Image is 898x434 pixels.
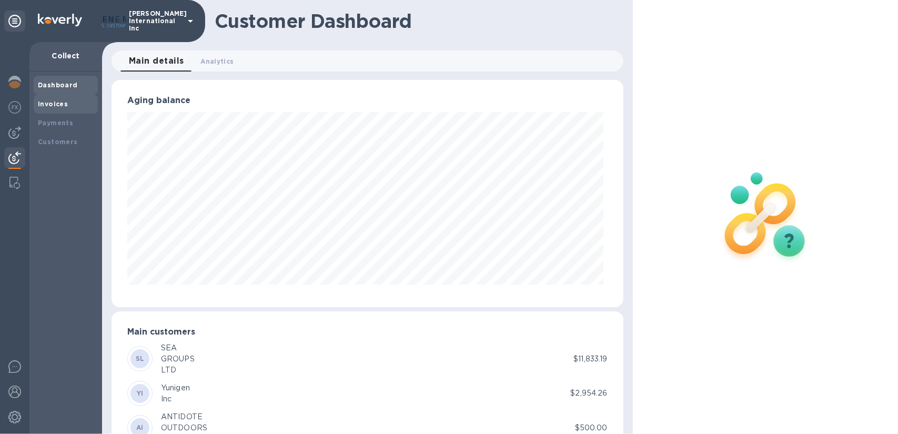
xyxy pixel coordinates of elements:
[137,389,144,397] b: YI
[161,393,190,405] div: Inc
[570,388,607,399] p: $2,954.26
[161,365,195,376] div: LTD
[129,10,181,32] p: [PERSON_NAME] International Inc
[573,354,607,365] p: $11,833.19
[38,51,94,61] p: Collect
[127,327,608,337] h3: Main customers
[38,119,73,127] b: Payments
[8,101,21,114] img: Foreign exchange
[136,355,145,362] b: SL
[161,354,195,365] div: GROUPS
[129,54,184,68] span: Main details
[136,423,144,431] b: AI
[38,138,78,146] b: Customers
[127,96,608,106] h3: Aging balance
[161,411,207,422] div: ANTIDOTE
[161,422,207,433] div: OUTDOORS
[161,382,190,393] div: Yunigen
[38,100,68,108] b: Invoices
[215,10,616,32] h1: Customer Dashboard
[38,14,82,26] img: Logo
[161,342,195,354] div: SEA
[201,56,234,67] span: Analytics
[4,11,25,32] div: Unpin categories
[38,81,78,89] b: Dashboard
[575,422,608,433] p: $500.00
